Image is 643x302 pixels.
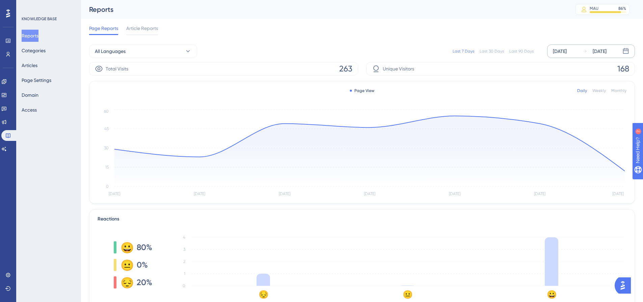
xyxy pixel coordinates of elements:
iframe: UserGuiding AI Assistant Launcher [615,275,635,296]
div: Weekly [592,88,606,93]
tspan: 0 [106,184,109,189]
div: Last 90 Days [509,49,534,54]
tspan: 2 [183,259,185,264]
button: Articles [22,59,37,71]
button: Access [22,104,37,116]
tspan: 0 [183,283,185,288]
div: MAU [590,6,598,11]
text: 😀 [547,290,557,299]
div: KNOWLEDGE BASE [22,16,57,22]
button: Page Settings [22,74,51,86]
button: Reports [22,30,38,42]
span: Unique Visitors [383,65,414,73]
div: [DATE] [553,47,567,55]
tspan: 1 [184,271,185,276]
div: 😀 [120,242,131,253]
span: All Languages [95,47,126,55]
div: Daily [577,88,587,93]
div: 2 [47,3,49,9]
tspan: 15 [105,165,109,170]
span: 0% [137,260,148,270]
span: Need Help? [16,2,42,10]
tspan: [DATE] [194,191,205,196]
span: 80% [137,242,152,253]
tspan: 3 [183,247,185,252]
div: 😔 [120,277,131,288]
tspan: 45 [104,126,109,131]
tspan: [DATE] [279,191,290,196]
div: Reports [89,5,559,14]
div: Page View [350,88,374,93]
text: 😔 [259,290,269,299]
div: 86 % [618,6,626,11]
tspan: 60 [104,109,109,114]
div: 😐 [120,260,131,270]
tspan: [DATE] [612,191,624,196]
span: 20% [137,277,152,288]
tspan: [DATE] [449,191,460,196]
text: 😐 [403,290,413,299]
div: Reactions [98,215,626,223]
div: [DATE] [593,47,607,55]
div: Monthly [611,88,626,93]
button: All Languages [89,44,197,58]
tspan: [DATE] [534,191,545,196]
span: Page Reports [89,24,118,32]
tspan: 30 [104,146,109,150]
tspan: 4 [183,235,185,240]
tspan: [DATE] [364,191,375,196]
span: Total Visits [106,65,128,73]
tspan: [DATE] [109,191,120,196]
div: Last 30 Days [480,49,504,54]
span: 168 [617,63,629,74]
button: Domain [22,89,38,101]
span: Article Reports [126,24,158,32]
div: Last 7 Days [453,49,474,54]
span: 263 [339,63,352,74]
button: Categories [22,44,46,57]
